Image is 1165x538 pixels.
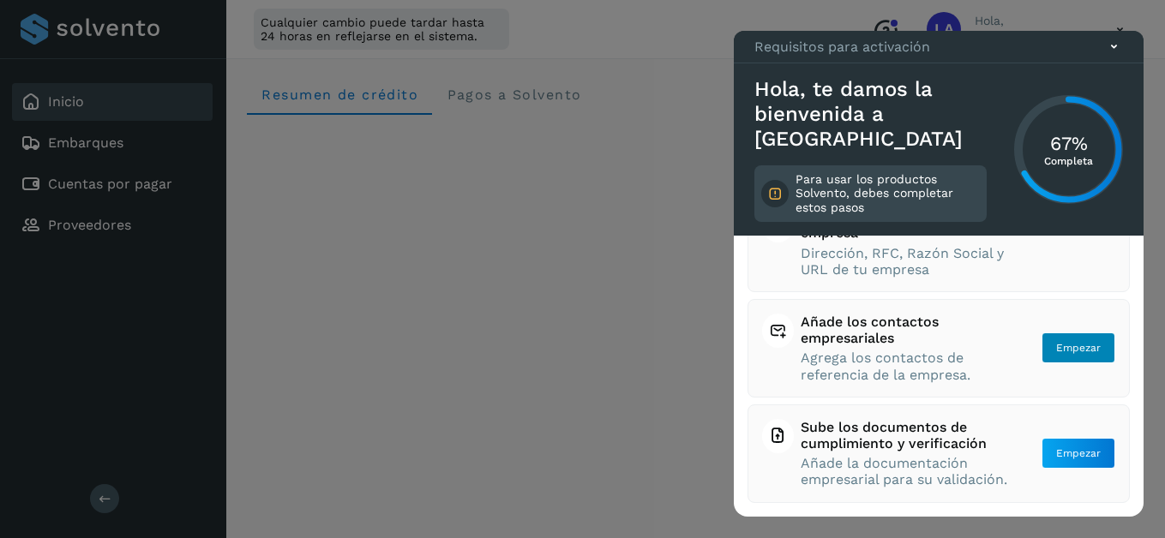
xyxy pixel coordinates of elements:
span: Empezar [1056,340,1101,356]
p: Para usar los productos Solvento, debes completar estos pasos [796,172,980,215]
p: Completa [1044,155,1093,167]
span: Empezar [1056,445,1101,461]
span: Dirección, RFC, Razón Social y URL de tu empresa [801,245,1024,278]
span: Añade la documentación empresarial para su validación. [801,455,1009,487]
button: Empezar [1042,438,1115,469]
div: Requisitos para activación [734,31,1144,63]
button: Añade los contactos empresarialesAgrega los contactos de referencia de la empresa.Empezar [762,314,1115,383]
span: Sube los documentos de cumplimiento y verificación [801,419,1009,451]
h3: 67% [1044,132,1093,154]
span: Agrega los contactos de referencia de la empresa. [801,350,1009,382]
span: Añade los contactos empresariales [801,314,1009,346]
button: Sube los documentos de cumplimiento y verificaciónAñade la documentación empresarial para su vali... [762,419,1115,488]
p: Requisitos para activación [754,39,930,55]
h3: Hola, te damos la bienvenida a [GEOGRAPHIC_DATA] [754,77,987,151]
button: Empezar [1042,332,1115,363]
